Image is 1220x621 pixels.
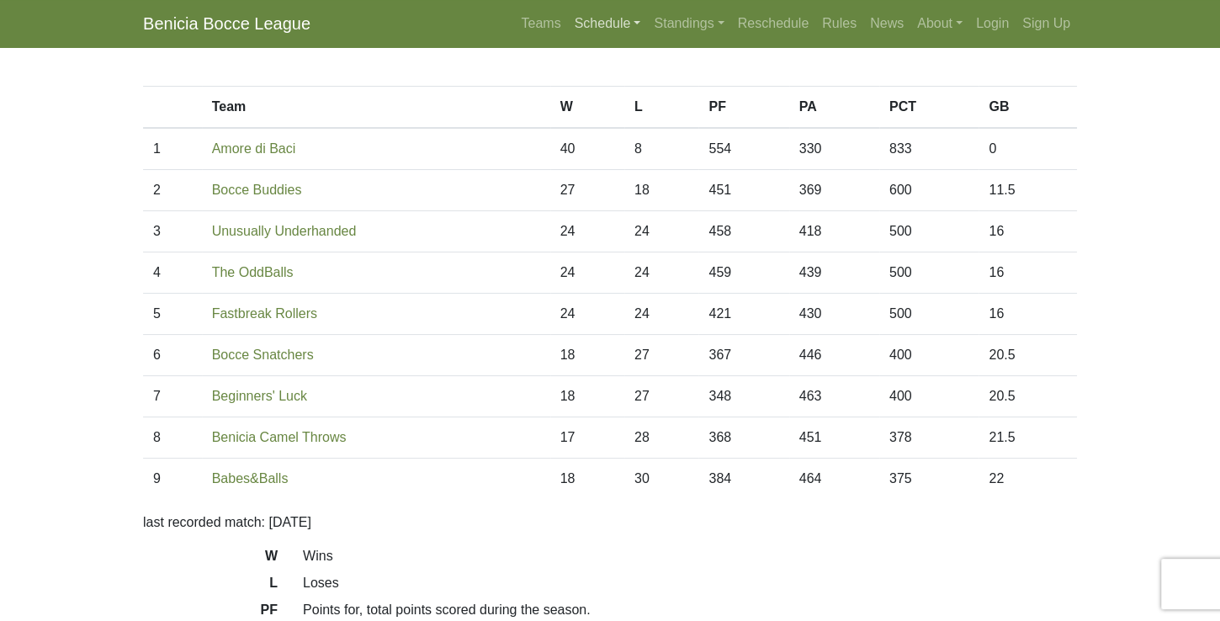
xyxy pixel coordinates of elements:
td: 367 [698,335,788,376]
dt: W [130,546,290,573]
td: 28 [624,417,698,459]
td: 20.5 [979,376,1077,417]
a: Bocce Buddies [212,183,302,197]
td: 8 [624,128,698,170]
th: PCT [879,87,979,129]
td: 378 [879,417,979,459]
a: Babes&Balls [212,471,289,486]
td: 451 [698,170,788,211]
a: Sign Up [1016,7,1077,40]
td: 24 [624,211,698,252]
td: 24 [550,294,624,335]
th: Team [202,87,550,129]
td: 833 [879,128,979,170]
dd: Wins [290,546,1090,566]
th: GB [979,87,1077,129]
a: Schedule [568,7,648,40]
th: L [624,87,698,129]
td: 400 [879,376,979,417]
td: 24 [624,252,698,294]
td: 500 [879,211,979,252]
a: Beginners' Luck [212,389,307,403]
a: Amore di Baci [212,141,296,156]
td: 0 [979,128,1077,170]
a: Teams [514,7,567,40]
td: 18 [550,335,624,376]
td: 400 [879,335,979,376]
td: 369 [789,170,879,211]
td: 375 [879,459,979,500]
td: 18 [624,170,698,211]
td: 330 [789,128,879,170]
td: 4 [143,252,202,294]
td: 6 [143,335,202,376]
p: last recorded match: [DATE] [143,512,1077,533]
td: 5 [143,294,202,335]
td: 463 [789,376,879,417]
td: 18 [550,459,624,500]
td: 21.5 [979,417,1077,459]
td: 27 [624,376,698,417]
td: 458 [698,211,788,252]
a: About [910,7,969,40]
td: 464 [789,459,879,500]
dt: L [130,573,290,600]
td: 600 [879,170,979,211]
td: 17 [550,417,624,459]
a: News [863,7,910,40]
a: Fastbreak Rollers [212,306,317,321]
a: The OddBalls [212,265,294,279]
td: 27 [550,170,624,211]
td: 430 [789,294,879,335]
th: PF [698,87,788,129]
td: 7 [143,376,202,417]
td: 24 [624,294,698,335]
dd: Points for, total points scored during the season. [290,600,1090,620]
td: 2 [143,170,202,211]
td: 500 [879,294,979,335]
a: Reschedule [731,7,816,40]
td: 418 [789,211,879,252]
td: 459 [698,252,788,294]
td: 24 [550,211,624,252]
td: 8 [143,417,202,459]
td: 421 [698,294,788,335]
td: 18 [550,376,624,417]
td: 368 [698,417,788,459]
td: 500 [879,252,979,294]
td: 30 [624,459,698,500]
td: 446 [789,335,879,376]
a: Standings [647,7,730,40]
td: 22 [979,459,1077,500]
td: 384 [698,459,788,500]
td: 9 [143,459,202,500]
td: 451 [789,417,879,459]
td: 439 [789,252,879,294]
td: 27 [624,335,698,376]
td: 20.5 [979,335,1077,376]
td: 554 [698,128,788,170]
td: 16 [979,211,1077,252]
td: 1 [143,128,202,170]
a: Benicia Camel Throws [212,430,347,444]
a: Login [969,7,1016,40]
a: Unusually Underhanded [212,224,357,238]
td: 3 [143,211,202,252]
td: 24 [550,252,624,294]
th: PA [789,87,879,129]
a: Benicia Bocce League [143,7,310,40]
a: Bocce Snatchers [212,348,314,362]
td: 40 [550,128,624,170]
td: 16 [979,252,1077,294]
a: Rules [815,7,863,40]
td: 16 [979,294,1077,335]
dd: Loses [290,573,1090,593]
td: 11.5 [979,170,1077,211]
th: W [550,87,624,129]
td: 348 [698,376,788,417]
